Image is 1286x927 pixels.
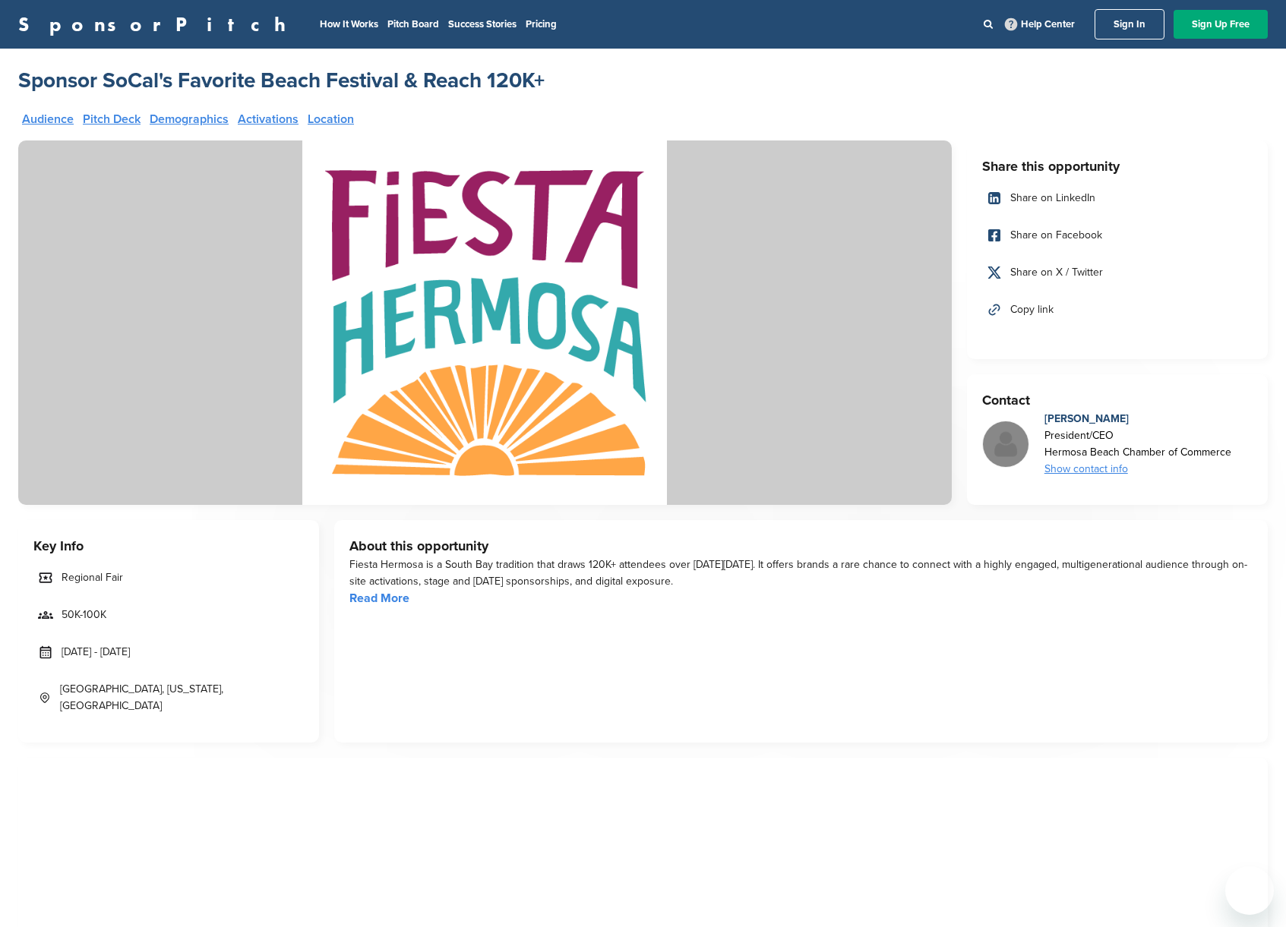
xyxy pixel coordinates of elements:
img: Sponsorpitch & [18,140,952,505]
span: 50K-100K [62,607,106,623]
a: Pitch Board [387,18,439,30]
div: President/CEO [1044,427,1231,444]
a: SponsorPitch [18,14,295,34]
iframe: Button to launch messaging window [1225,866,1274,915]
div: [PERSON_NAME] [1044,411,1231,427]
a: Read More [349,591,409,606]
a: Audience [22,113,74,125]
a: Sponsor SoCal's Favorite Beach Festival & Reach 120K+ [18,67,545,94]
a: Help Center [1002,15,1078,33]
a: Location [308,113,354,125]
a: How It Works [320,18,378,30]
span: [GEOGRAPHIC_DATA], [US_STATE], [GEOGRAPHIC_DATA] [60,681,299,714]
a: Pricing [526,18,557,30]
span: Copy link [1010,301,1054,318]
a: Pitch Deck [83,113,141,125]
a: Share on LinkedIn [982,182,1253,214]
h3: About this opportunity [349,535,1253,557]
img: Missing [983,421,1028,467]
a: Share on X / Twitter [982,257,1253,289]
a: Sign Up Free [1174,10,1268,39]
a: Demographics [150,113,229,125]
a: Sign In [1095,9,1164,39]
h3: Share this opportunity [982,156,1253,177]
a: Share on Facebook [982,219,1253,251]
h3: Key Info [33,535,304,557]
a: Copy link [982,294,1253,326]
div: Show contact info [1044,461,1231,478]
span: Share on X / Twitter [1010,264,1103,281]
span: Share on LinkedIn [1010,190,1095,207]
a: Success Stories [448,18,517,30]
span: Regional Fair [62,569,123,586]
a: Activations [238,113,299,125]
div: Fiesta Hermosa is a South Bay tradition that draws 120K+ attendees over [DATE][DATE]. It offers b... [349,557,1253,590]
span: [DATE] - [DATE] [62,644,130,661]
div: Hermosa Beach Chamber of Commerce [1044,444,1231,461]
span: Share on Facebook [1010,227,1102,244]
h3: Contact [982,389,1253,411]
